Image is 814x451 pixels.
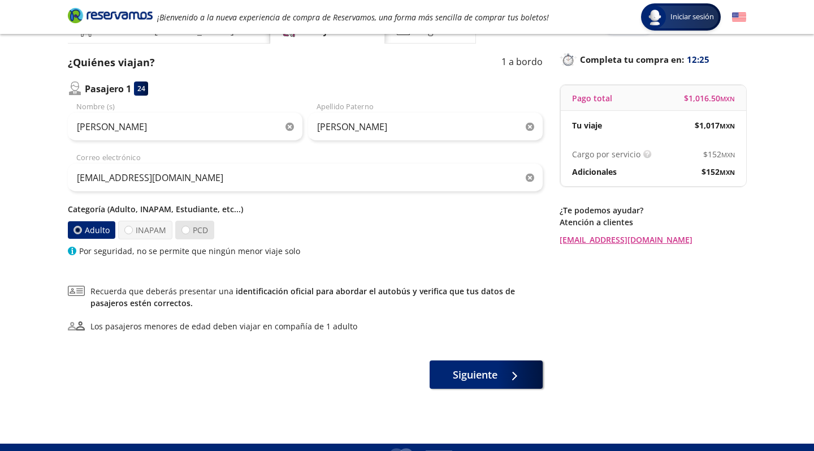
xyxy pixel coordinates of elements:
a: [EMAIL_ADDRESS][DOMAIN_NAME] [560,234,746,246]
label: INAPAM [117,220,174,239]
span: $ 1,016.50 [684,92,735,104]
button: Siguiente [430,360,543,389]
span: 12:25 [687,53,709,66]
span: Recuerda que deberás presentar una [90,285,543,309]
span: $ 1,017 [695,119,735,131]
em: ¡Bienvenido a la nueva experiencia de compra de Reservamos, una forma más sencilla de comprar tus... [157,12,549,23]
div: 24 [134,81,148,96]
span: Iniciar sesión [666,11,718,23]
a: identificación oficial para abordar el autobús y verifica que tus datos de pasajeros estén correc... [90,286,515,308]
input: Nombre (s) [68,113,302,141]
small: MXN [721,151,735,159]
p: Pago total [572,92,612,104]
p: Adicionales [572,166,617,178]
a: Brand Logo [68,7,153,27]
p: 1 a bordo [501,55,543,70]
small: MXN [720,122,735,130]
p: Atención a clientes [560,216,746,228]
label: Adulto [67,221,116,239]
span: $ 152 [702,166,735,178]
p: Completa tu compra en : [560,51,746,67]
p: Cargo por servicio [572,148,640,160]
p: ¿Quiénes viajan? [68,55,155,70]
small: MXN [720,95,735,103]
p: Pasajero 1 [85,82,131,96]
span: $ 152 [703,148,735,160]
input: Correo electrónico [68,164,543,192]
p: Categoría (Adulto, INAPAM, Estudiante, etc...) [68,203,543,215]
i: Brand Logo [68,7,153,24]
span: Siguiente [453,367,497,383]
div: Los pasajeros menores de edad deben viajar en compañía de 1 adulto [90,320,357,332]
label: PCD [175,220,215,239]
button: English [732,10,746,24]
small: MXN [720,168,735,177]
p: Por seguridad, no se permite que ningún menor viaje solo [79,245,300,257]
input: Apellido Paterno [308,113,543,141]
p: Tu viaje [572,119,602,131]
p: ¿Te podemos ayudar? [560,204,746,216]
